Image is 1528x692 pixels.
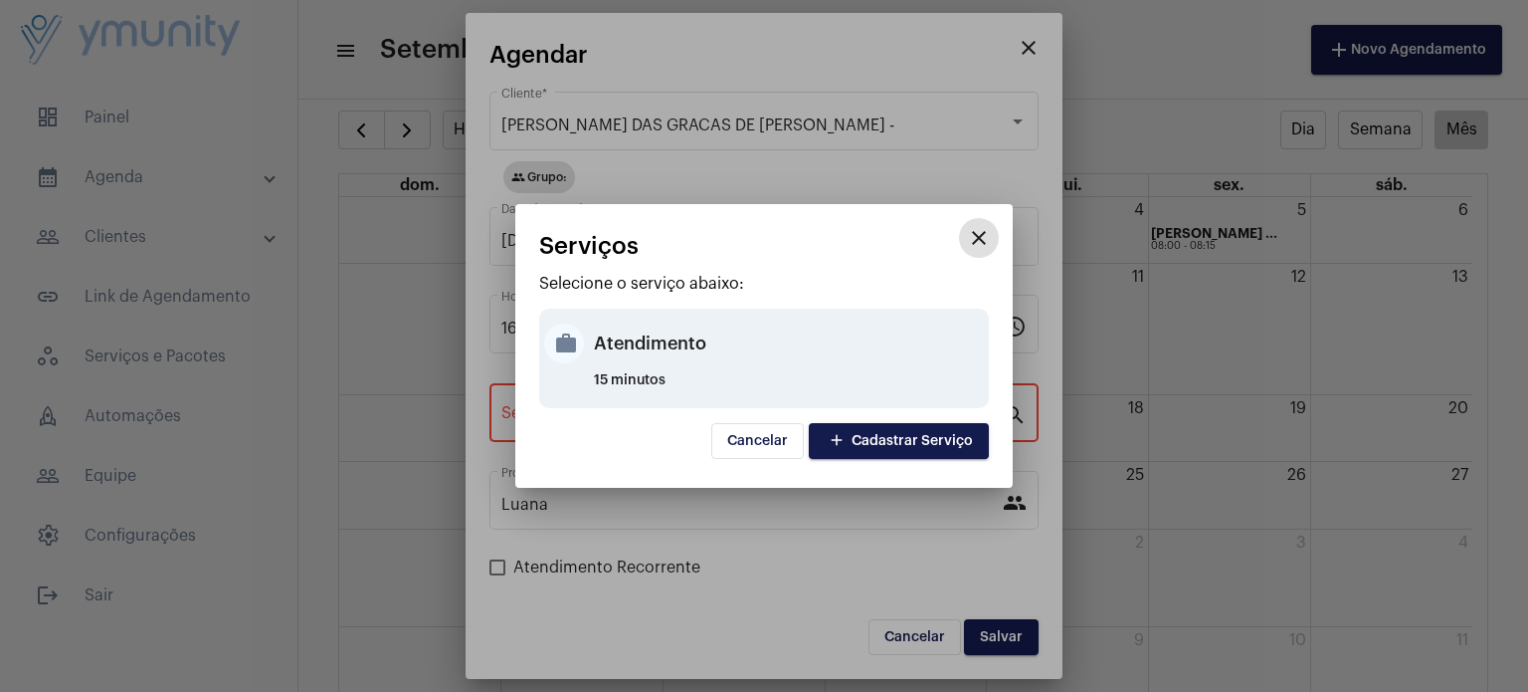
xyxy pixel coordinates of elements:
[594,314,984,373] div: Atendimento
[539,275,989,293] p: Selecione o serviço abaixo:
[727,434,788,448] span: Cancelar
[967,226,991,250] mat-icon: close
[809,423,989,459] button: Cadastrar Serviço
[825,434,973,448] span: Cadastrar Serviço
[594,373,984,403] div: 15 minutos
[825,428,849,455] mat-icon: add
[544,324,584,363] mat-icon: work
[539,233,639,259] span: Serviços
[711,423,804,459] button: Cancelar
